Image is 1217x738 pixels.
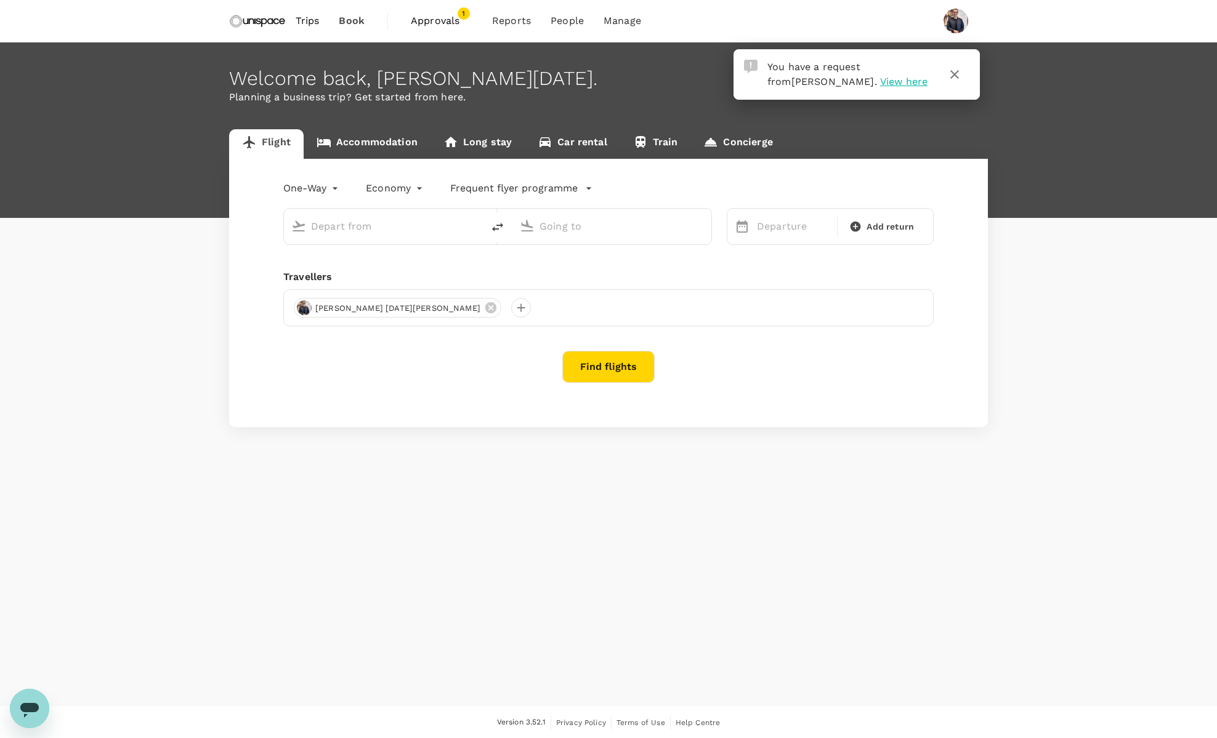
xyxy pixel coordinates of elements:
[339,14,365,28] span: Book
[757,219,830,234] p: Departure
[474,225,477,227] button: Open
[458,7,470,20] span: 1
[497,716,546,729] span: Version 3.52.1
[297,300,312,315] img: avatar-66beb14e4999c.jpeg
[791,76,875,87] span: [PERSON_NAME]
[617,718,665,727] span: Terms of Use
[10,689,49,728] iframe: Button to launch messaging window
[311,217,457,236] input: Depart from
[283,178,341,198] div: One-Way
[450,181,578,196] p: Frequent flyer programme
[450,181,592,196] button: Frequent flyer programme
[492,14,531,28] span: Reports
[562,351,655,383] button: Find flights
[431,129,525,159] a: Long stay
[767,61,877,87] span: You have a request from .
[551,14,584,28] span: People
[867,220,914,233] span: Add return
[308,302,488,315] span: [PERSON_NAME] [DATE][PERSON_NAME]
[229,7,286,34] img: Unispace
[483,212,512,242] button: delete
[676,716,721,729] a: Help Centre
[229,67,988,90] div: Welcome back , [PERSON_NAME][DATE] .
[676,718,721,727] span: Help Centre
[744,60,758,73] img: Approval Request
[617,716,665,729] a: Terms of Use
[690,129,785,159] a: Concierge
[525,129,620,159] a: Car rental
[540,217,685,236] input: Going to
[620,129,691,159] a: Train
[296,14,320,28] span: Trips
[294,298,501,318] div: [PERSON_NAME] [DATE][PERSON_NAME]
[366,178,426,198] div: Economy
[229,90,988,105] p: Planning a business trip? Get started from here.
[304,129,431,159] a: Accommodation
[283,270,934,284] div: Travellers
[411,14,472,28] span: Approvals
[604,14,641,28] span: Manage
[556,718,606,727] span: Privacy Policy
[944,9,968,33] img: Timothy Luther Noel Larson
[880,76,928,87] span: View here
[229,129,304,159] a: Flight
[556,716,606,729] a: Privacy Policy
[703,225,705,227] button: Open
